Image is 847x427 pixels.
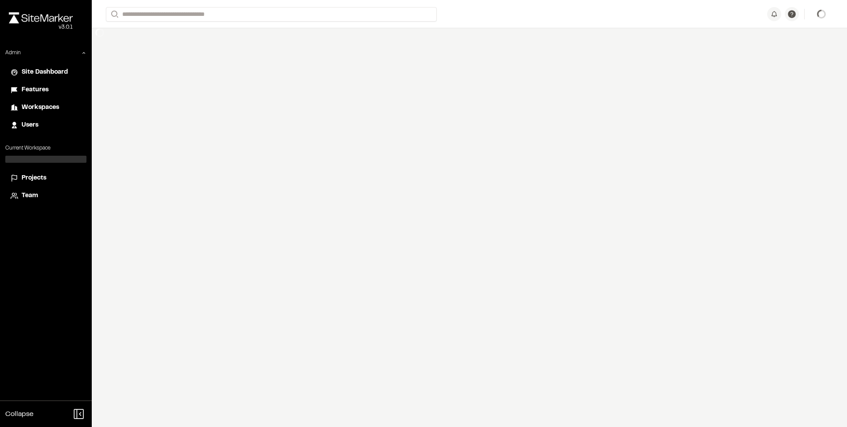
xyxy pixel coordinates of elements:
[5,409,34,420] span: Collapse
[22,85,49,95] span: Features
[22,173,46,183] span: Projects
[11,120,81,130] a: Users
[22,103,59,112] span: Workspaces
[5,49,21,57] p: Admin
[11,191,81,201] a: Team
[106,7,122,22] button: Search
[11,103,81,112] a: Workspaces
[22,67,68,77] span: Site Dashboard
[9,12,73,23] img: rebrand.png
[22,120,38,130] span: Users
[9,23,73,31] div: Oh geez...please don't...
[11,173,81,183] a: Projects
[5,144,86,152] p: Current Workspace
[11,67,81,77] a: Site Dashboard
[11,85,81,95] a: Features
[22,191,38,201] span: Team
